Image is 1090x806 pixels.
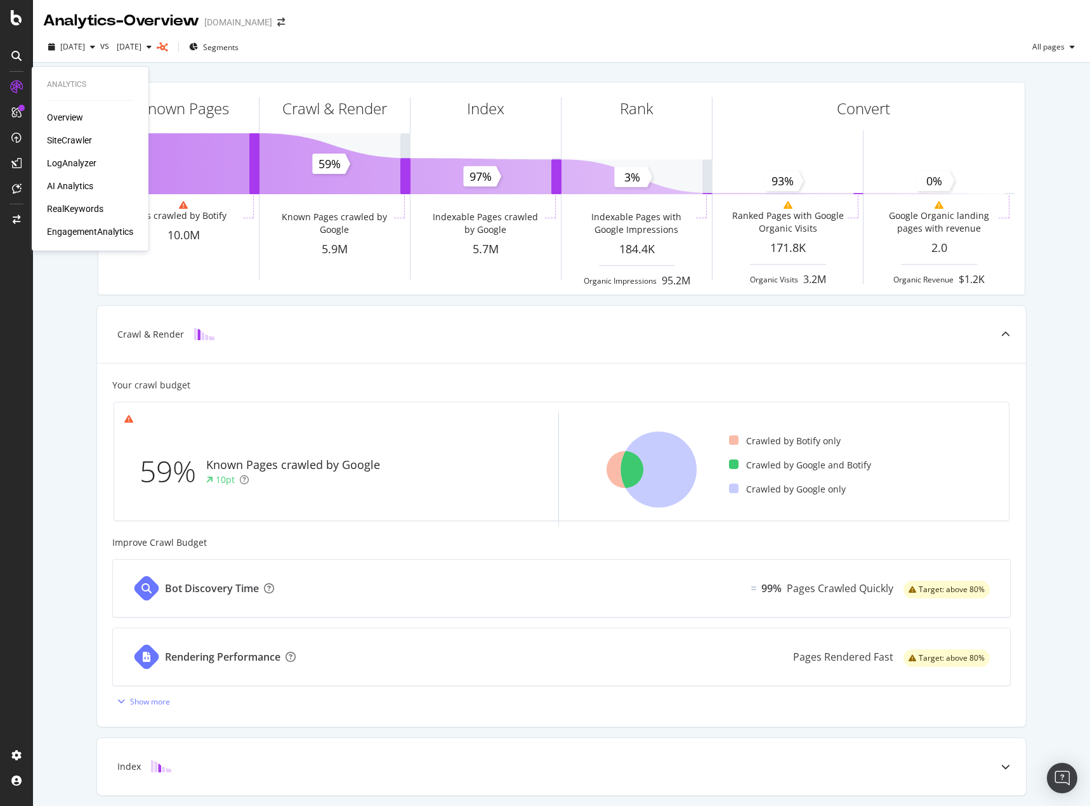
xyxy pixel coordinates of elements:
[1047,763,1077,793] div: Open Intercom Messenger
[112,41,141,52] span: 2023 Sep. 16th
[1027,37,1080,57] button: All pages
[259,241,410,258] div: 5.9M
[112,691,170,711] button: Show more
[584,275,657,286] div: Organic Impressions
[112,379,190,392] div: Your crawl budget
[47,202,103,215] a: RealKeywords
[194,328,214,340] img: block-icon
[919,654,985,662] span: Target: above 80%
[100,39,112,52] span: vs
[47,134,92,147] a: SiteCrawler
[43,37,100,57] button: [DATE]
[561,241,712,258] div: 184.4K
[47,111,83,124] a: Overview
[60,41,85,52] span: 2025 Oct. 5th
[112,559,1011,618] a: Bot Discovery TimeEqual99%Pages Crawled Quicklywarning label
[620,98,653,119] div: Rank
[47,225,133,238] a: EngagementAnalytics
[729,459,871,472] div: Crawled by Google and Botify
[203,42,239,53] span: Segments
[204,16,272,29] div: [DOMAIN_NAME]
[751,586,756,590] img: Equal
[428,211,542,236] div: Indexable Pages crawled by Google
[140,451,206,492] div: 59%
[410,241,561,258] div: 5.7M
[165,581,259,596] div: Bot Discovery Time
[1027,41,1065,52] span: All pages
[139,98,229,119] div: Known Pages
[47,79,133,90] div: Analytics
[112,37,157,57] button: [DATE]
[206,457,380,473] div: Known Pages crawled by Google
[787,581,893,596] div: Pages Crawled Quickly
[108,227,259,244] div: 10.0M
[282,98,387,119] div: Crawl & Render
[151,760,171,772] img: block-icon
[277,211,391,236] div: Known Pages crawled by Google
[579,211,693,236] div: Indexable Pages with Google Impressions
[729,435,841,447] div: Crawled by Botify only
[43,10,199,32] div: Analytics - Overview
[126,209,227,222] div: Pages crawled by Botify
[662,274,690,288] div: 95.2M
[112,536,1011,549] div: Improve Crawl Budget
[919,586,985,593] span: Target: above 80%
[117,760,141,773] div: Index
[112,628,1011,686] a: Rendering PerformancePages Rendered Fastwarning label
[47,180,93,192] a: AI Analytics
[47,157,96,169] a: LogAnalyzer
[761,581,782,596] div: 99%
[216,473,235,486] div: 10pt
[117,328,184,341] div: Crawl & Render
[165,650,280,664] div: Rendering Performance
[903,649,990,667] div: warning label
[130,696,170,707] div: Show more
[184,37,244,57] button: Segments
[467,98,504,119] div: Index
[793,650,893,664] div: Pages Rendered Fast
[729,483,846,496] div: Crawled by Google only
[903,581,990,598] div: warning label
[277,18,285,27] div: arrow-right-arrow-left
